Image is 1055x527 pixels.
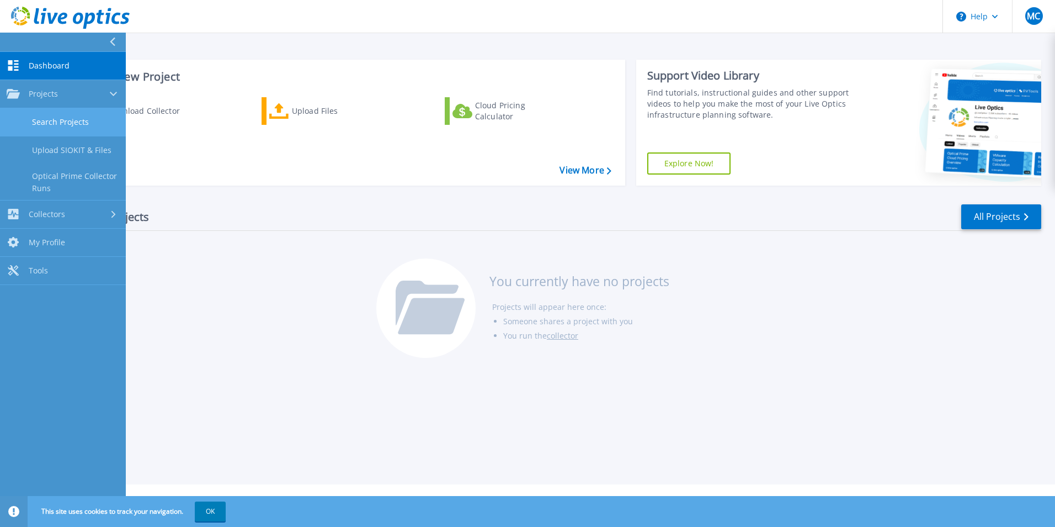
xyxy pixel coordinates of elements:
a: Explore Now! [647,152,731,175]
span: Collectors [29,209,65,219]
a: All Projects [961,204,1041,229]
span: My Profile [29,238,65,247]
a: Download Collector [78,97,201,125]
li: Projects will appear here once: [492,300,669,314]
span: Dashboard [29,61,70,71]
a: Upload Files [262,97,385,125]
div: Find tutorials, instructional guides and other support videos to help you make the most of your L... [647,87,854,120]
span: Projects [29,89,58,99]
div: Support Video Library [647,68,854,83]
h3: You currently have no projects [489,275,669,287]
button: OK [195,502,226,521]
div: Upload Files [292,100,380,122]
a: collector [547,330,578,341]
div: Download Collector [106,100,195,122]
li: Someone shares a project with you [503,314,669,329]
div: Cloud Pricing Calculator [475,100,563,122]
span: MC [1027,12,1040,20]
span: Tools [29,266,48,276]
a: Cloud Pricing Calculator [445,97,568,125]
a: View More [560,165,611,176]
span: This site uses cookies to track your navigation. [30,502,226,521]
li: You run the [503,329,669,343]
h3: Start a New Project [78,71,611,83]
